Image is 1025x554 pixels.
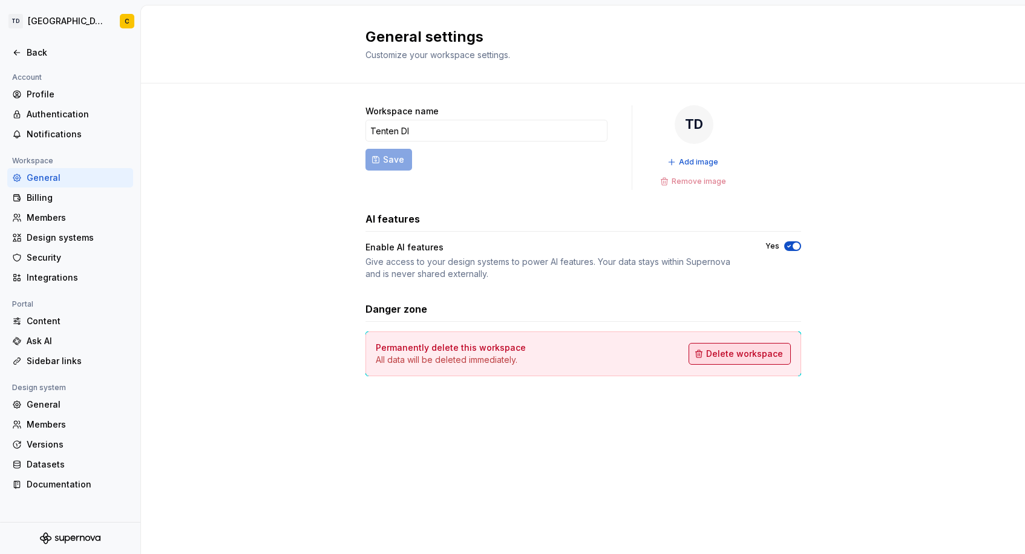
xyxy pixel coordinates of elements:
div: Members [27,419,128,431]
a: Members [7,415,133,434]
div: Sidebar links [27,355,128,367]
div: Documentation [27,478,128,490]
a: General [7,395,133,414]
a: Notifications [7,125,133,144]
div: Profile [27,88,128,100]
a: Datasets [7,455,133,474]
a: Members [7,208,133,227]
div: Content [27,315,128,327]
a: Design systems [7,228,133,247]
a: Profile [7,85,133,104]
div: Account [7,70,47,85]
h3: AI features [365,212,420,226]
button: Add image [664,154,724,171]
div: Members [27,212,128,224]
div: General [27,172,128,184]
a: Content [7,311,133,331]
label: Workspace name [365,105,439,117]
div: [GEOGRAPHIC_DATA] [28,15,105,27]
div: Enable AI features [365,241,744,253]
a: Ask AI [7,331,133,351]
a: Security [7,248,133,267]
div: Authentication [27,108,128,120]
div: TD [675,105,713,144]
div: Workspace [7,154,58,168]
div: Notifications [27,128,128,140]
label: Yes [765,241,779,251]
div: Billing [27,192,128,204]
h4: Permanently delete this workspace [376,342,526,354]
p: All data will be deleted immediately. [376,354,526,366]
div: Back [27,47,128,59]
a: Integrations [7,268,133,287]
h2: General settings [365,27,787,47]
a: Sidebar links [7,351,133,371]
span: Delete workspace [706,348,783,360]
a: Billing [7,188,133,207]
span: Add image [679,157,718,167]
svg: Supernova Logo [40,532,100,544]
a: General [7,168,133,187]
div: General [27,399,128,411]
button: TD[GEOGRAPHIC_DATA]C [2,8,138,34]
span: Customize your workspace settings. [365,50,510,60]
h3: Danger zone [365,302,427,316]
div: C [125,16,129,26]
div: Give access to your design systems to power AI features. Your data stays within Supernova and is ... [365,256,744,280]
div: Portal [7,297,38,311]
button: Delete workspace [689,343,791,365]
div: Design system [7,380,71,395]
div: Datasets [27,458,128,471]
div: Design systems [27,232,128,244]
div: Security [27,252,128,264]
div: Versions [27,438,128,451]
div: TD [8,14,23,28]
div: Integrations [27,272,128,284]
a: Documentation [7,475,133,494]
a: Authentication [7,105,133,124]
a: Versions [7,435,133,454]
a: Back [7,43,133,62]
div: Ask AI [27,335,128,347]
